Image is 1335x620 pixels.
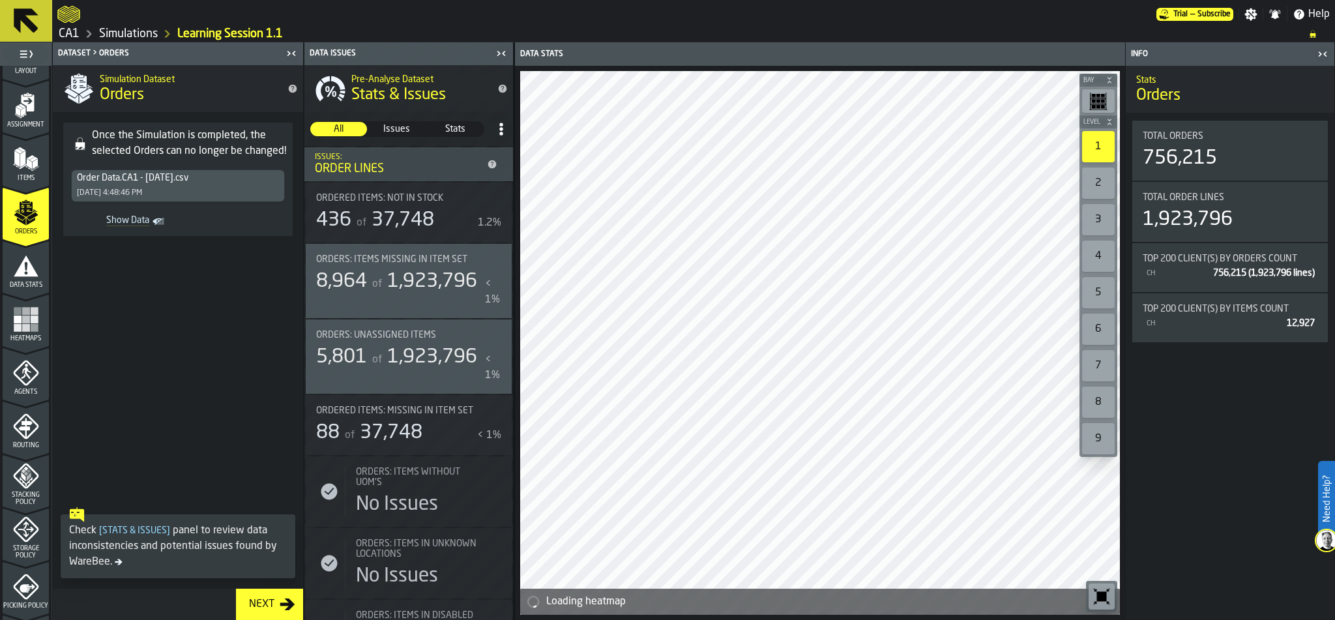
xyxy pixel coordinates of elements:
div: 2 [1082,168,1115,199]
a: toggle-dataset-table-Show Data [71,213,173,231]
div: Next [244,597,280,612]
a: link-to-/wh/i/76e2a128-1b54-4d66-80d4-05ae4c277723/pricing/ [1156,8,1233,21]
div: StatList-item-CH [1143,314,1317,332]
a: logo-header [523,586,596,612]
span: ] [167,526,170,535]
li: menu Routing [3,401,49,453]
li: menu Heatmaps [3,294,49,346]
span: Orders: Items without UOM's [356,467,486,488]
div: Title [356,467,486,488]
li: menu Agents [3,347,49,400]
label: button-toggle-Close me [492,46,510,61]
div: button-toolbar-undefined [1079,201,1117,238]
span: of [357,218,366,228]
div: 88 [316,421,340,445]
span: Top 200 client(s) by Items count [1143,304,1289,314]
div: thumb [368,122,425,136]
span: Items [3,175,49,182]
li: menu Picking Policy [3,561,49,613]
div: 5,801 [316,346,367,369]
span: — [1190,10,1195,19]
button: button- [1079,115,1117,128]
div: 436 [316,209,351,232]
div: Title [1143,131,1317,141]
li: menu Orders [3,187,49,239]
div: Dataset > Orders [55,49,282,58]
svg: Reset zoom and position [1091,586,1112,607]
div: button-toolbar-undefined [1079,311,1117,347]
div: button-toolbar-undefined [1079,347,1117,384]
div: stat-Total Order Lines [1132,182,1328,242]
div: 8,964 [316,270,367,293]
div: Title [1143,192,1317,203]
li: menu Assignment [3,80,49,132]
div: Title [316,406,486,416]
div: CH [1145,319,1282,328]
span: Help [1308,7,1330,22]
span: Routing [3,442,49,449]
div: < 1% [477,428,501,443]
div: Title [316,406,501,416]
label: button-toggle-Help [1287,7,1335,22]
span: Top 200 client(s) by Orders count [1143,254,1297,264]
span: Orders [3,228,49,235]
div: Title [316,193,486,203]
span: Heatmaps [3,335,49,342]
div: button-toolbar-undefined [1079,128,1117,165]
div: CH [1145,269,1208,278]
span: Orders: Unassigned Items [316,330,436,340]
a: logo-header [57,3,80,26]
button: button- [1079,74,1117,87]
header: Data Stats [515,42,1125,66]
span: Trial [1173,10,1188,19]
span: Orders: Items missing in Item Set [316,254,467,265]
span: of [372,355,382,365]
a: link-to-/wh/i/76e2a128-1b54-4d66-80d4-05ae4c277723/simulations/e46dff76-dda8-4e15-b341-b81d3c1f1e76 [177,27,283,41]
div: DropdownMenuValue-4c0d332e-08ed-40eb-a09d-f899b8a583cf [77,173,279,183]
a: link-to-/wh/i/76e2a128-1b54-4d66-80d4-05ae4c277723 [59,27,80,41]
div: alert-Once the Simulation is completed, the selected Orders can no longer be changed! [63,123,293,236]
header: Dataset > Orders [53,42,303,65]
div: stat-Top 200 client(s) by Items count [1132,293,1328,342]
div: 3 [1082,204,1115,235]
div: button-toolbar-undefined [1079,384,1117,421]
span: Subscribe [1197,10,1231,19]
div: Title [316,330,501,340]
h2: Sub Title [100,72,277,85]
div: 5 [1082,277,1115,308]
div: thumb [427,122,484,136]
span: Total Orders [1143,131,1203,141]
span: Orders: Items in Unknown locations [356,539,486,559]
span: Stats & Issues [351,85,446,106]
span: Total Order Lines [1143,192,1224,203]
div: Title [316,254,486,265]
span: 1,923,796 [387,347,477,367]
div: < 1% [485,276,501,308]
div: [DATE] 4:48:46 PM [77,188,142,198]
label: Need Help? [1319,462,1334,535]
span: Data Stats [3,282,49,289]
li: menu Storage Policy [3,508,49,560]
div: stat-Ordered Items: Missing in Item Set [306,395,512,455]
div: stat-Total Orders [1132,121,1328,181]
div: No Issues [356,493,438,516]
div: Title [1143,254,1317,264]
div: button-toolbar-undefined [1079,274,1117,311]
span: 1,923,796 [387,272,477,291]
div: button-toolbar-undefined [1079,421,1117,457]
div: Info [1128,50,1313,59]
span: Stats & Issues [96,526,173,535]
nav: Breadcrumb [57,26,1330,42]
span: Bay [1081,77,1103,84]
div: 1 [1082,131,1115,162]
div: stat-Orders: Unassigned Items [306,319,512,394]
span: 37,748 [360,423,422,443]
div: Title [1143,304,1317,314]
span: Stats [428,123,483,136]
div: alert-Loading heatmap [520,589,1120,615]
div: Data Stats [518,50,821,59]
label: button-toggle-Settings [1239,8,1263,21]
span: 756,215 (1,923,796 lines) [1213,269,1315,278]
